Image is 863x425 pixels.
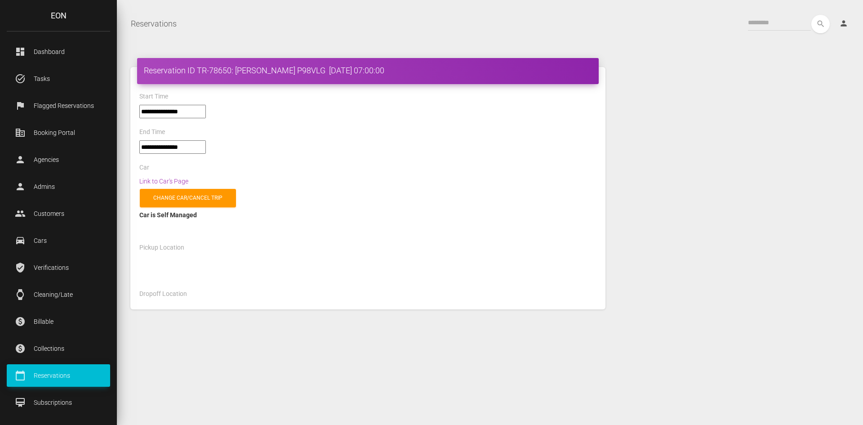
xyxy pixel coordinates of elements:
[13,261,103,274] p: Verifications
[13,45,103,58] p: Dashboard
[13,72,103,85] p: Tasks
[13,180,103,193] p: Admins
[7,202,110,225] a: people Customers
[7,229,110,252] a: drive_eta Cars
[131,13,177,35] a: Reservations
[139,163,149,172] label: Car
[13,288,103,301] p: Cleaning/Late
[7,310,110,333] a: paid Billable
[13,99,103,112] p: Flagged Reservations
[144,65,592,76] h4: Reservation ID TR-78650: [PERSON_NAME] P98VLG [DATE] 07:00:00
[140,189,236,207] a: Change car/cancel trip
[13,126,103,139] p: Booking Portal
[7,256,110,279] a: verified_user Verifications
[139,128,165,137] label: End Time
[13,207,103,220] p: Customers
[139,92,168,101] label: Start Time
[139,290,187,299] label: Dropoff Location
[13,315,103,328] p: Billable
[13,234,103,247] p: Cars
[839,19,848,28] i: person
[7,283,110,306] a: watch Cleaning/Late
[7,121,110,144] a: corporate_fare Booking Portal
[7,337,110,360] a: paid Collections
[13,153,103,166] p: Agencies
[139,178,188,185] a: Link to Car's Page
[139,210,596,220] div: Car is Self Managed
[7,364,110,387] a: calendar_today Reservations
[7,148,110,171] a: person Agencies
[13,396,103,409] p: Subscriptions
[7,94,110,117] a: flag Flagged Reservations
[811,15,830,33] button: search
[7,391,110,414] a: card_membership Subscriptions
[832,15,856,33] a: person
[139,243,184,252] label: Pickup Location
[7,175,110,198] a: person Admins
[7,40,110,63] a: dashboard Dashboard
[13,342,103,355] p: Collections
[13,369,103,382] p: Reservations
[7,67,110,90] a: task_alt Tasks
